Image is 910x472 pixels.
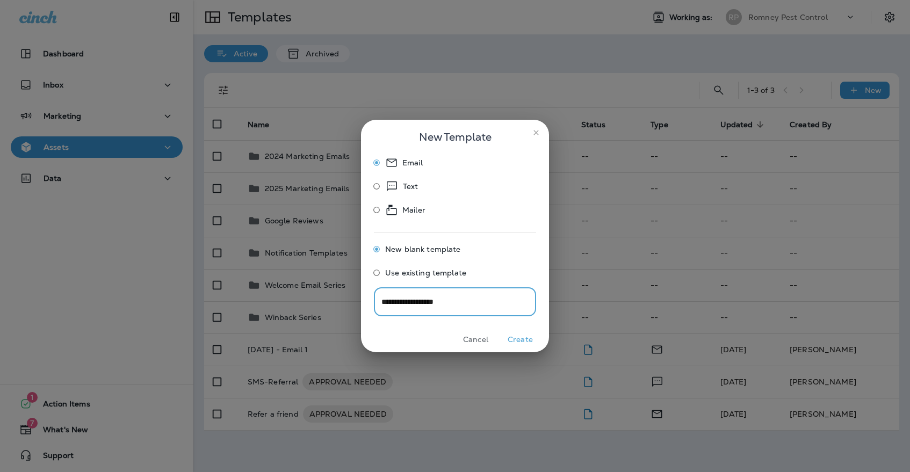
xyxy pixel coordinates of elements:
[403,180,418,193] p: Text
[456,331,496,348] button: Cancel
[402,156,423,169] p: Email
[385,268,466,277] span: Use existing template
[419,128,492,146] span: New Template
[500,331,540,348] button: Create
[528,124,545,141] button: close
[402,204,425,216] p: Mailer
[385,245,461,253] span: New blank template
